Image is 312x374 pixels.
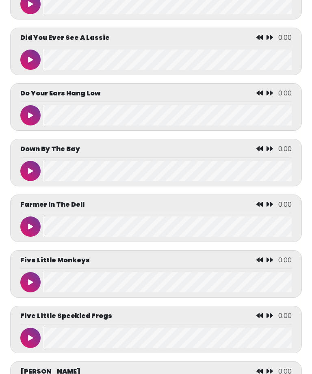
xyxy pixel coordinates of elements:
p: Farmer In The Dell [20,200,84,210]
span: 0.00 [278,145,292,154]
span: 0.00 [278,89,292,98]
p: Do Your Ears Hang Low [20,89,100,99]
p: Did You Ever See A Lassie [20,33,110,43]
p: Five Little Speckled Frogs [20,311,112,321]
span: 0.00 [278,256,292,265]
p: Five Little Monkeys [20,256,90,266]
p: Down By The Bay [20,145,80,154]
span: 0.00 [278,200,292,210]
span: 0.00 [278,311,292,321]
span: 0.00 [278,33,292,43]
